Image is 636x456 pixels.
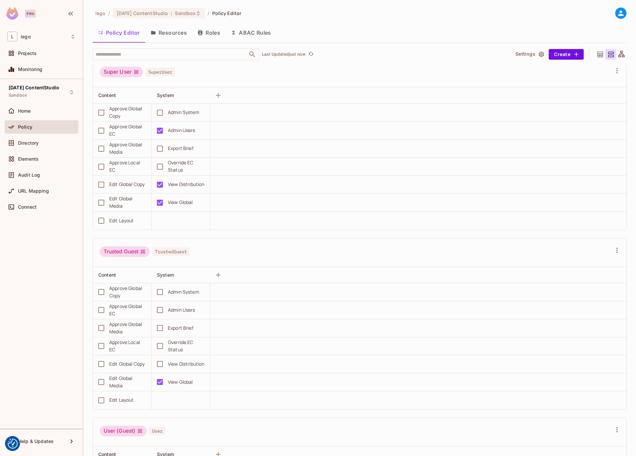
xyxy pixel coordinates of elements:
[25,10,36,18] div: Pro
[157,92,174,98] span: System
[18,124,32,130] span: Policy
[168,181,205,188] div: View Distribution
[248,50,257,59] button: Open
[109,285,146,299] div: Approve Global Copy
[109,375,146,389] div: Edit Global Media
[168,288,199,296] div: Admin System
[100,67,143,77] div: Super User
[149,427,165,435] span: User
[9,85,59,90] span: [DATE] ContentStudio
[109,105,146,120] div: Approve Global Copy
[170,11,173,16] span: :
[95,10,106,16] span: the active workspace
[168,306,195,314] div: Admin Users
[168,324,194,332] div: Export Brief
[307,50,315,58] button: refresh
[109,123,146,138] div: Approve Global EC
[109,195,146,210] div: Edit Global Media
[108,10,110,16] li: /
[549,49,584,60] button: Create
[18,67,43,72] span: Monitoring
[157,272,174,278] span: System
[21,34,31,39] span: Workspace: lego
[168,199,193,206] div: View Global
[8,439,18,449] img: Revisit consent button
[18,188,49,194] span: URL Mapping
[98,92,116,98] span: Content
[6,7,18,20] img: SReyMgAAAABJRU5ErkJggg==
[109,181,145,188] div: Edit Global Copy
[168,145,194,152] div: Export Brief
[93,24,145,41] button: Policy Editor
[18,108,31,114] span: Home
[152,247,190,256] span: TrustedGuest
[168,159,205,174] div: Override EC Status
[192,24,226,41] button: Roles
[168,360,205,368] div: View Distribution
[109,396,134,404] div: Edit Layout
[226,24,277,41] button: ABAC Rules
[308,51,314,58] span: refresh
[109,141,146,156] div: Approve Global Media
[175,10,196,16] span: Sandbox
[109,339,146,353] div: Approve Local EC
[168,109,199,116] div: Admin System
[109,159,146,174] div: Approve Local EC
[168,378,193,386] div: View Global
[109,360,145,368] div: Edit Global Copy
[145,24,192,41] button: Resources
[146,68,175,76] span: SuperUser
[513,49,546,60] button: Settings
[306,50,315,58] span: Click to refresh data
[18,51,37,56] span: Projects
[109,303,146,317] div: Approve Global EC
[9,93,27,98] span: Sandbox
[18,204,37,210] span: Connect
[109,321,146,335] div: Approve Global Media
[212,10,242,16] span: Policy Editor
[109,217,134,224] div: Edit Layout
[117,10,168,16] span: [DATE] ContentStudio
[208,10,209,16] li: /
[262,52,306,57] p: Last Updated just now
[168,339,205,353] div: Override EC Status
[18,156,39,162] span: Elements
[7,32,17,41] span: L
[100,426,147,436] div: User (Guest)
[18,172,40,178] span: Audit Log
[18,140,39,146] span: Directory
[98,272,116,278] span: Content
[18,439,54,444] span: Help & Updates
[8,439,18,449] button: Consent Preferences
[100,246,150,257] div: Trusted Guest
[168,127,195,134] div: Admin Users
